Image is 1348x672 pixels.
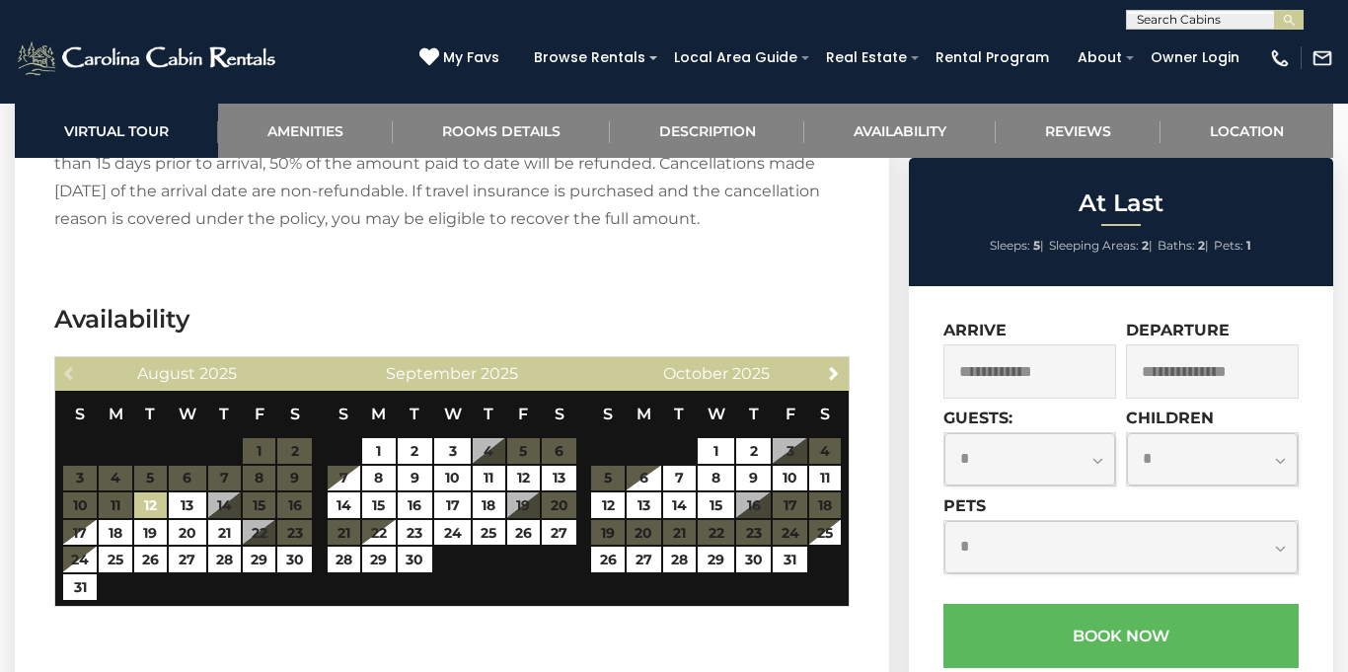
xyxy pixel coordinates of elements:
[393,104,610,158] a: Rooms Details
[773,547,807,572] a: 31
[386,364,477,383] span: September
[610,104,805,158] a: Description
[663,466,696,491] a: 7
[277,547,312,572] a: 30
[1198,238,1205,253] strong: 2
[773,466,807,491] a: 10
[698,492,735,518] a: 15
[914,190,1328,216] h2: At Last
[208,520,241,546] a: 21
[398,438,432,464] a: 2
[1049,238,1139,253] span: Sleeping Areas:
[398,466,432,491] a: 9
[243,547,275,572] a: 29
[1246,238,1251,253] strong: 1
[663,492,696,518] a: 14
[674,405,684,423] span: Tuesday
[1033,238,1040,253] strong: 5
[398,547,432,572] a: 30
[134,547,167,572] a: 26
[444,405,462,423] span: Wednesday
[996,104,1161,158] a: Reviews
[75,405,85,423] span: Sunday
[698,547,735,572] a: 29
[137,364,195,383] span: August
[926,42,1059,73] a: Rental Program
[208,547,241,572] a: 28
[1049,233,1153,259] li: |
[362,466,396,491] a: 8
[362,520,396,546] a: 22
[698,466,735,491] a: 8
[736,547,771,572] a: 30
[63,547,98,572] a: 24
[473,520,504,546] a: 25
[473,466,504,491] a: 11
[54,302,850,336] h3: Availability
[664,42,807,73] a: Local Area Guide
[434,438,472,464] a: 3
[362,438,396,464] a: 1
[419,47,504,69] a: My Favs
[1158,233,1209,259] li: |
[290,405,300,423] span: Saturday
[179,405,196,423] span: Wednesday
[736,466,771,491] a: 9
[1269,47,1291,69] img: phone-regular-white.png
[816,42,917,73] a: Real Estate
[943,409,1012,427] label: Guests:
[809,466,841,491] a: 11
[481,364,518,383] span: 2025
[169,492,206,518] a: 13
[484,405,493,423] span: Thursday
[732,364,770,383] span: 2025
[507,520,541,546] a: 26
[698,438,735,464] a: 1
[15,104,218,158] a: Virtual Tour
[218,104,393,158] a: Amenities
[1161,104,1333,158] a: Location
[591,492,624,518] a: 12
[199,364,237,383] span: 2025
[990,233,1044,259] li: |
[542,520,576,546] a: 27
[943,604,1299,668] button: Book Now
[749,405,759,423] span: Thursday
[15,38,281,78] img: White-1-2.png
[109,405,123,423] span: Monday
[542,466,576,491] a: 13
[63,574,98,600] a: 31
[786,405,795,423] span: Friday
[328,547,361,572] a: 28
[1158,238,1195,253] span: Baths:
[398,492,432,518] a: 16
[134,492,167,518] a: 12
[637,405,651,423] span: Monday
[473,492,504,518] a: 18
[663,547,696,572] a: 28
[708,405,725,423] span: Wednesday
[627,492,661,518] a: 13
[434,466,472,491] a: 10
[627,466,661,491] a: 6
[169,520,206,546] a: 20
[826,365,842,381] span: Next
[736,438,771,464] a: 2
[943,496,986,515] label: Pets
[821,360,846,385] a: Next
[219,405,229,423] span: Thursday
[663,364,728,383] span: October
[362,492,396,518] a: 15
[410,405,419,423] span: Tuesday
[555,405,564,423] span: Saturday
[820,405,830,423] span: Saturday
[328,466,361,491] a: 7
[1141,42,1249,73] a: Owner Login
[1214,238,1243,253] span: Pets:
[627,547,661,572] a: 27
[943,321,1007,339] label: Arrive
[1126,321,1230,339] label: Departure
[63,520,98,546] a: 17
[591,547,624,572] a: 26
[1311,47,1333,69] img: mail-regular-white.png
